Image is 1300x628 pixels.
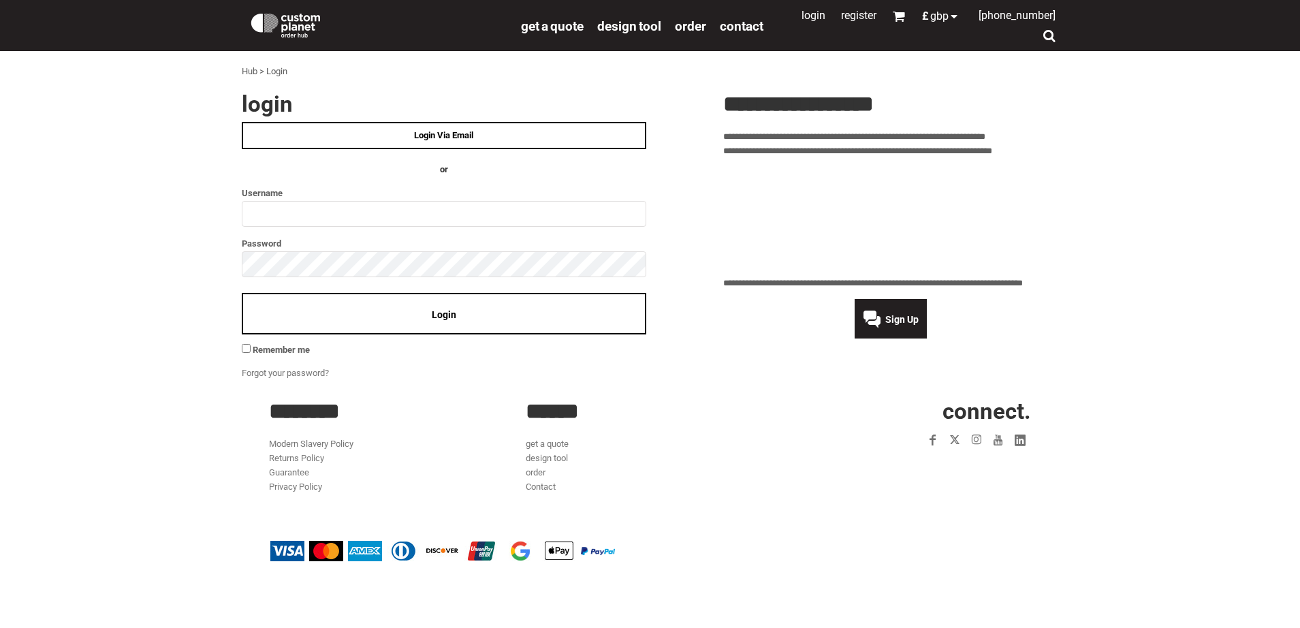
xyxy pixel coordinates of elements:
[242,66,257,76] a: Hub
[414,130,473,140] span: Login Via Email
[542,541,576,561] img: Apple Pay
[269,453,324,463] a: Returns Policy
[266,65,287,79] div: Login
[521,18,584,34] span: get a quote
[526,439,569,449] a: get a quote
[242,3,514,44] a: Custom Planet
[503,541,537,561] img: Google Pay
[432,309,456,320] span: Login
[387,541,421,561] img: Diners Club
[930,11,949,22] span: GBP
[309,541,343,561] img: Mastercard
[426,541,460,561] img: Discover
[675,18,706,33] a: order
[526,467,545,477] a: order
[269,439,353,449] a: Modern Slavery Policy
[526,482,556,492] a: Contact
[242,163,646,177] h4: OR
[242,368,329,378] a: Forgot your password?
[843,459,1031,475] iframe: Customer reviews powered by Trustpilot
[242,185,646,201] label: Username
[581,547,615,555] img: PayPal
[885,314,919,325] span: Sign Up
[464,541,498,561] img: China UnionPay
[269,482,322,492] a: Privacy Policy
[242,93,646,115] h2: Login
[720,18,763,33] a: Contact
[242,236,646,251] label: Password
[348,541,382,561] img: American Express
[597,18,661,33] a: design tool
[259,65,264,79] div: >
[675,18,706,34] span: order
[720,18,763,34] span: Contact
[521,18,584,33] a: get a quote
[242,344,251,353] input: Remember me
[802,9,825,22] a: Login
[723,166,1059,268] iframe: Customer reviews powered by Trustpilot
[841,9,876,22] a: Register
[253,345,310,355] span: Remember me
[922,11,930,22] span: £
[249,10,323,37] img: Custom Planet
[242,122,646,149] a: Login Via Email
[782,400,1031,422] h2: CONNECT.
[597,18,661,34] span: design tool
[270,541,304,561] img: Visa
[269,467,309,477] a: Guarantee
[979,9,1056,22] span: [PHONE_NUMBER]
[526,453,568,463] a: design tool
